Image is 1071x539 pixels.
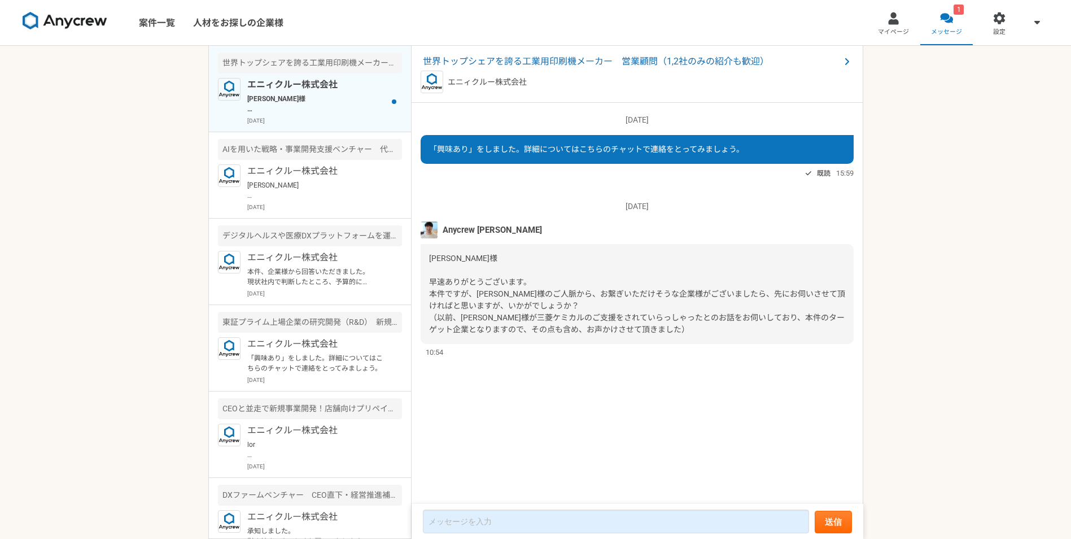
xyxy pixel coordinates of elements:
p: lor Ipsumdolorsitam。 consecteturadipiscingeli。 seddoeiusm、temporincididuntutlab、etdoloremagnaali。... [247,440,387,460]
span: 世界トップシェアを誇る工業用印刷機メーカー 営業顧問（1,2社のみの紹介も歓迎） [423,55,840,68]
p: エニィクルー株式会社 [247,78,387,92]
div: DXファームベンチャー CEO直下・経営推進補佐（若手・月1出社） [218,485,402,506]
img: logo_text_blue_01.png [218,337,241,360]
span: 設定 [993,28,1006,37]
p: [DATE] [421,114,854,126]
p: エニィクルー株式会社 [247,251,387,264]
img: logo_text_blue_01.png [218,251,241,273]
button: 送信 [815,511,852,533]
div: 世界トップシェアを誇る工業用印刷機メーカー 営業顧問（1,2社のみの紹介も歓迎） [218,53,402,73]
div: 東証プライム上場企業の研究開発（R&D） 新規事業開発 [218,312,402,333]
p: 「興味あり」をしました。詳細についてはこちらのチャットで連絡をとってみましょう。 [247,353,387,373]
span: 「興味あり」をしました。詳細についてはこちらのチャットで連絡をとってみましょう。 [429,145,744,154]
img: logo_text_blue_01.png [218,164,241,187]
img: logo_text_blue_01.png [218,78,241,101]
p: [DATE] [247,376,402,384]
p: エニィクルー株式会社 [247,510,387,524]
div: 1 [954,5,964,15]
p: エニィクルー株式会社 [247,337,387,351]
p: 本件、企業様から回答いただきました。 現状社内で判断したところ、予算的に[PERSON_NAME]様のご要望はお受けするには難しいとお話をいただきました。 また別候補でアシスタント経験がある方が... [247,267,387,287]
p: [DATE] [247,203,402,211]
img: logo_text_blue_01.png [218,510,241,533]
p: [PERSON_NAME] ありがとうございます。 こちらもチャレンジングですが、是非よろしくお願いします。 [247,180,387,201]
p: [DATE] [247,462,402,471]
span: 10:54 [426,347,443,358]
span: メッセージ [931,28,962,37]
span: 15:59 [836,168,854,179]
img: logo_text_blue_01.png [218,424,241,446]
div: CEOと並走で新規事業開発！店舗向けプリペイドサービスの事業開発 [218,398,402,419]
p: エニィクルー株式会社 [448,76,527,88]
span: マイページ [878,28,909,37]
img: %E3%83%95%E3%82%9A%E3%83%AD%E3%83%95%E3%82%A3%E3%83%BC%E3%83%AB%E7%94%BB%E5%83%8F%E3%81%AE%E3%82%... [421,221,438,238]
div: AIを用いた戦略・事業開発支援ベンチャー 代表のメンター（業務コンサルタント） [218,139,402,160]
img: 8DqYSo04kwAAAAASUVORK5CYII= [23,12,107,30]
p: [DATE] [247,289,402,298]
p: [DATE] [421,201,854,212]
p: [DATE] [247,116,402,125]
span: Anycrew [PERSON_NAME] [443,224,542,236]
span: 既読 [817,167,830,180]
p: エニィクルー株式会社 [247,164,387,178]
p: エニィクルー株式会社 [247,424,387,437]
p: [PERSON_NAME]様 早速ありがとうございます。 本件ですが、[PERSON_NAME]様のご人脈から、お繋ぎいただけそうな企業様がございましたら、先にお伺いさせて頂ければと思いますが、... [247,94,387,114]
div: デジタルヘルスや医療DXプラットフォームを運営企業：COOサポート（事業企画） [218,225,402,246]
img: logo_text_blue_01.png [421,71,443,93]
span: [PERSON_NAME]様 早速ありがとうございます。 本件ですが、[PERSON_NAME]様のご人脈から、お繋ぎいただけそうな企業様がございましたら、先にお伺いさせて頂ければと思いますが、... [429,254,845,334]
